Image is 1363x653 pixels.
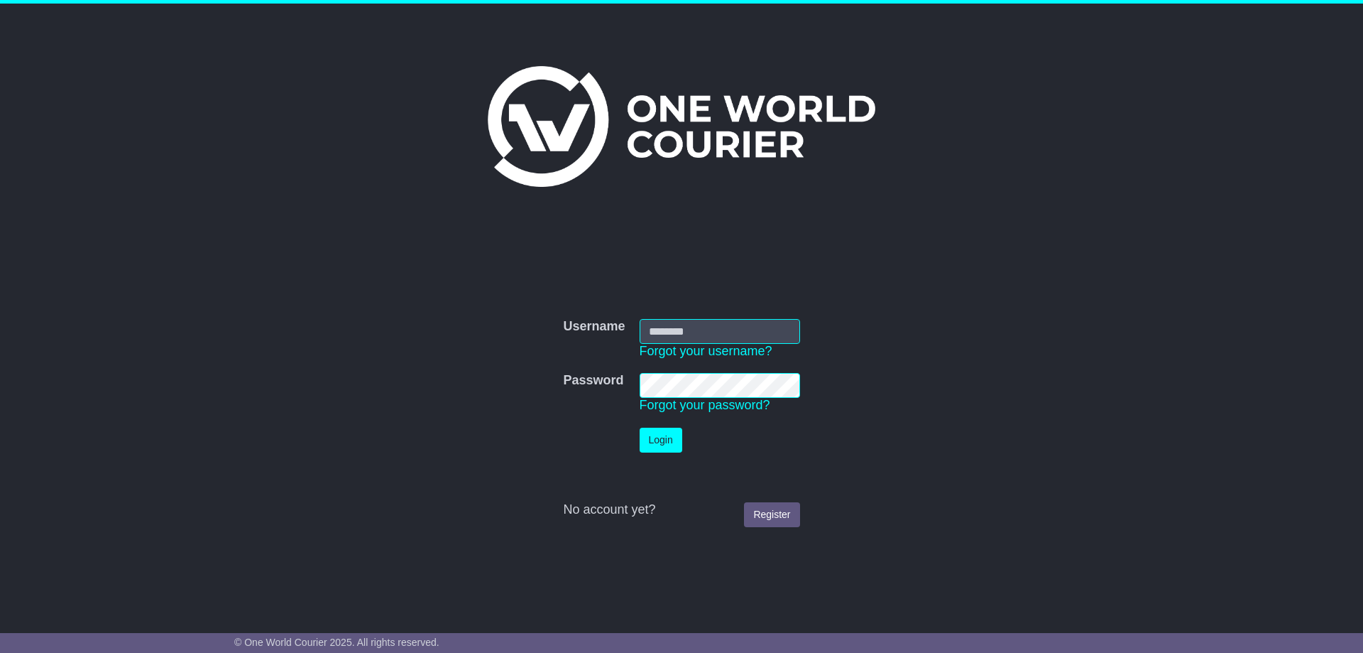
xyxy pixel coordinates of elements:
a: Forgot your password? [640,398,770,412]
button: Login [640,428,682,453]
label: Password [563,373,623,389]
a: Register [744,502,799,527]
img: One World [488,66,875,187]
a: Forgot your username? [640,344,772,358]
label: Username [563,319,625,335]
div: No account yet? [563,502,799,518]
span: © One World Courier 2025. All rights reserved. [234,637,439,648]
